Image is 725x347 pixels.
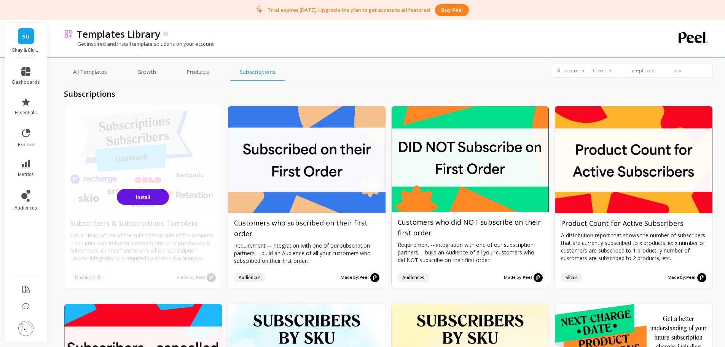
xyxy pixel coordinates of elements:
p: Shay & Blue USA [12,47,40,53]
a: Growth [128,64,165,81]
button: Install [117,189,169,205]
p: Templates Library [77,27,160,40]
input: Search for templates [551,64,713,78]
span: metrics [18,171,34,177]
a: Subscriptions [230,64,285,81]
span: dashboards [12,79,40,85]
span: audiences [14,205,37,211]
a: Products [177,64,218,81]
span: SU [22,32,30,41]
button: Buy peel [435,4,468,16]
p: Get inspired and install template solutions on your account [64,40,214,47]
span: essentials [15,110,37,116]
span: explore [18,142,34,148]
a: All Templates [64,64,116,81]
img: profile picture [18,321,33,336]
span: Install [136,194,150,200]
h2: subscriptions [64,89,713,99]
nav: Tabs [64,64,285,81]
img: header icon [64,29,73,38]
p: Trial expires [DATE]. Upgrade the plan to get access to all features! [268,6,430,13]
